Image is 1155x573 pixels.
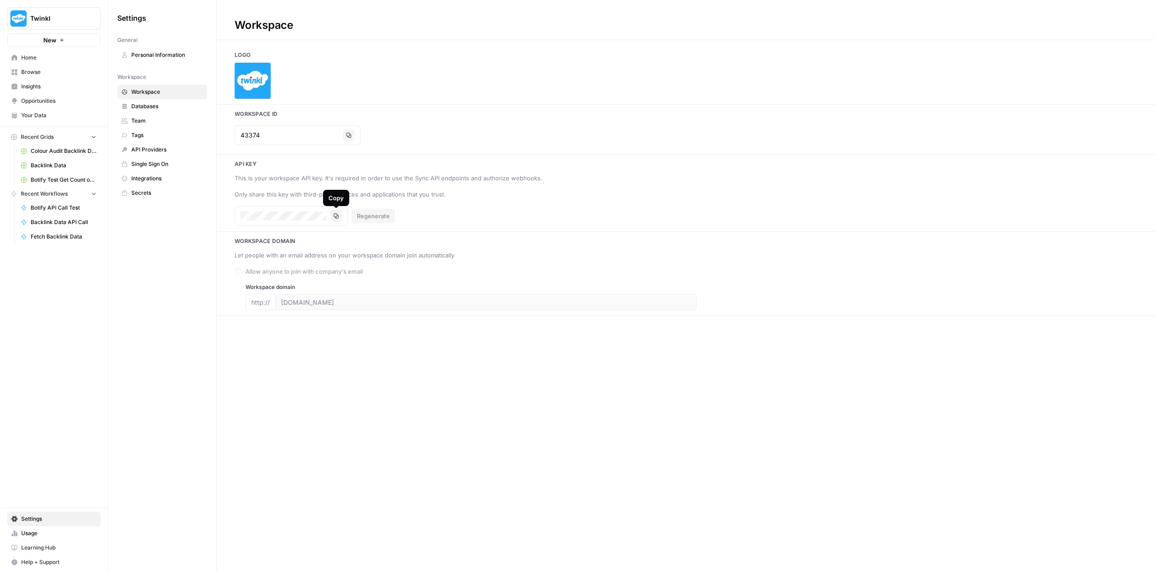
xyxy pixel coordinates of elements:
[7,94,101,108] a: Opportunities
[235,63,271,99] img: Company Logo
[117,36,138,44] span: General
[21,529,97,537] span: Usage
[245,283,697,291] label: Workspace domain
[217,51,1155,59] h3: Logo
[17,158,101,173] a: Backlink Data
[31,161,97,170] span: Backlink Data
[7,555,101,569] button: Help + Support
[7,512,101,526] a: Settings
[235,268,242,275] input: Allow anyone to join with company's email
[21,68,97,76] span: Browse
[217,237,1155,245] h3: Workspace Domain
[7,187,101,201] button: Recent Workflows
[21,190,68,198] span: Recent Workflows
[7,65,101,79] a: Browse
[117,157,207,171] a: Single Sign On
[31,233,97,241] span: Fetch Backlink Data
[357,211,390,220] span: Regenerate
[235,251,686,260] div: Let people with an email address on your workspace domain join automatically
[7,541,101,555] a: Learning Hub
[328,193,344,202] div: Copy
[217,18,311,32] div: Workspace
[7,50,101,65] a: Home
[131,88,203,96] span: Workspace
[217,110,1155,118] h3: Workspace Id
[117,99,207,114] a: Databases
[31,147,97,155] span: Colour Audit Backlink Data
[21,83,97,91] span: Insights
[21,54,97,62] span: Home
[131,189,203,197] span: Secrets
[7,108,101,123] a: Your Data
[7,79,101,94] a: Insights
[351,209,395,223] button: Regenerate
[7,130,101,144] button: Recent Grids
[117,171,207,186] a: Integrations
[131,146,203,154] span: API Providers
[131,102,203,110] span: Databases
[117,85,207,99] a: Workspace
[21,133,54,141] span: Recent Grids
[21,544,97,552] span: Learning Hub
[235,174,686,183] div: This is your workspace API key. It's required in order to use the Sync API endpoints and authoriz...
[117,142,207,157] a: API Providers
[117,128,207,142] a: Tags
[31,204,97,212] span: Botify API Call Test
[17,144,101,158] a: Colour Audit Backlink Data
[17,201,101,215] a: Botify API Call Test
[21,97,97,105] span: Opportunities
[235,190,686,199] div: Only share this key with third-party services and applications that you trust.
[17,215,101,229] a: Backlink Data API Call
[7,7,101,30] button: Workspace: Twinkl
[117,186,207,200] a: Secrets
[17,173,101,187] a: Botify Test Get Count of Inlinks
[31,218,97,226] span: Backlink Data API Call
[10,10,27,27] img: Twinkl Logo
[117,13,146,23] span: Settings
[117,114,207,128] a: Team
[43,36,56,45] span: New
[7,33,101,47] button: New
[131,160,203,168] span: Single Sign On
[30,14,85,23] span: Twinkl
[117,73,146,81] span: Workspace
[131,131,203,139] span: Tags
[245,294,275,310] div: http://
[21,111,97,119] span: Your Data
[117,48,207,62] a: Personal Information
[7,526,101,541] a: Usage
[21,515,97,523] span: Settings
[245,267,363,276] span: Allow anyone to join with company's email
[131,117,203,125] span: Team
[17,229,101,244] a: Fetch Backlink Data
[131,51,203,59] span: Personal Information
[131,174,203,183] span: Integrations
[31,176,97,184] span: Botify Test Get Count of Inlinks
[217,160,1155,168] h3: Api key
[21,558,97,566] span: Help + Support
